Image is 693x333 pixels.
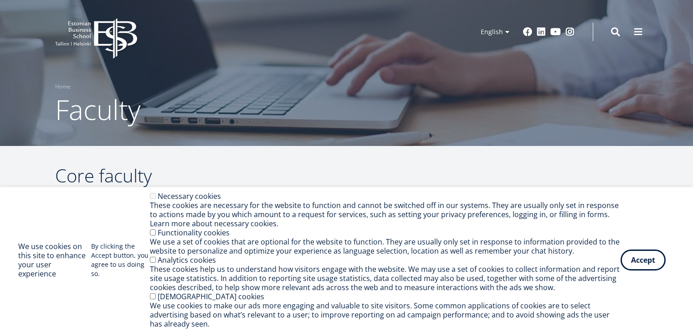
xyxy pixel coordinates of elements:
a: Youtube [550,27,561,36]
div: We use cookies to make our ads more engaging and valuable to site visitors. Some common applicati... [150,301,621,328]
h2: Core faculty [55,164,438,187]
label: Functionality cookies [158,228,230,238]
button: Accept [621,250,666,271]
label: [DEMOGRAPHIC_DATA] cookies [158,291,264,302]
label: Analytics cookies [158,255,216,265]
label: Necessary cookies [158,191,221,201]
a: Home [55,82,71,91]
p: By clicking the Accept button, you agree to us doing so. [91,242,150,278]
div: These cookies are necessary for the website to function and cannot be switched off in our systems... [150,201,621,228]
h2: We use cookies on this site to enhance your user experience [18,242,91,278]
div: These cookies help us to understand how visitors engage with the website. We may use a set of coo... [150,265,621,292]
div: We use a set of cookies that are optional for the website to function. They are usually only set ... [150,237,621,255]
a: Facebook [523,27,532,36]
a: Instagram [565,27,575,36]
span: Faculty [55,91,141,128]
a: Linkedin [537,27,546,36]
